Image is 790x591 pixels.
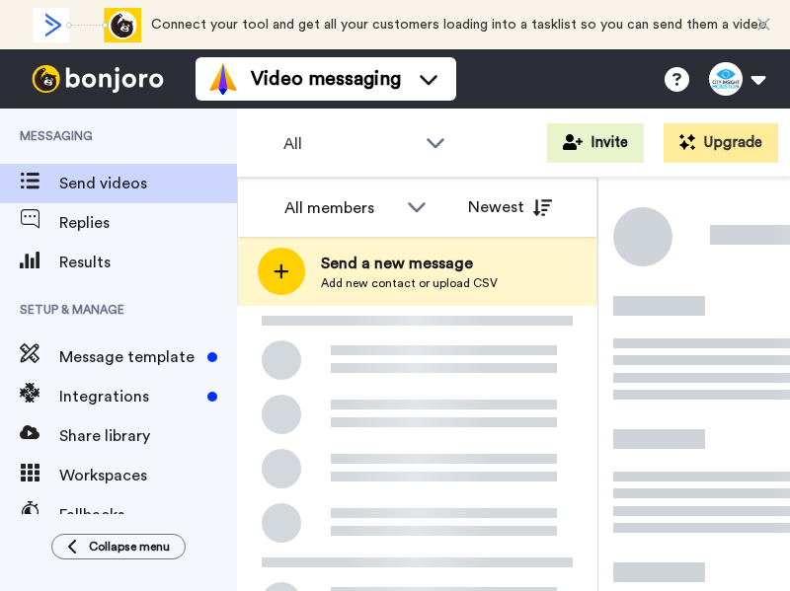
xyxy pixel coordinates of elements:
[321,252,498,275] span: Send a new message
[283,132,416,156] span: All
[59,424,237,448] span: Share library
[33,8,141,42] div: animation
[89,539,170,554] span: Collapse menu
[51,534,186,559] button: Collapse menu
[664,123,778,163] button: Upgrade
[207,63,239,95] img: vm-color.svg
[321,275,498,291] span: Add new contact or upload CSV
[59,172,237,195] span: Send videos
[251,65,401,93] span: Video messaging
[59,385,199,408] span: Integrations
[59,345,199,369] span: Message template
[151,18,767,81] span: Connect your tool and get all your customers loading into a tasklist so you can send them a video...
[547,123,644,163] button: Invite
[59,251,237,274] span: Results
[284,196,397,220] div: All members
[59,503,237,527] span: Fallbacks
[453,187,567,227] button: Newest
[59,211,237,235] span: Replies
[24,65,172,93] img: bj-logo-header-white.svg
[59,464,237,487] span: Workspaces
